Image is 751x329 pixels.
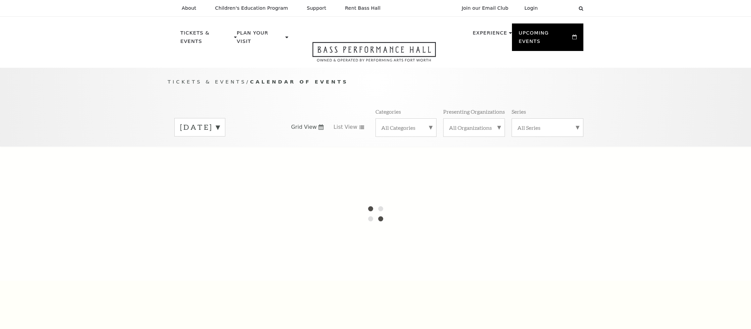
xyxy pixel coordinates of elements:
[517,124,578,131] label: All Series
[381,124,431,131] label: All Categories
[473,29,507,41] p: Experience
[237,29,284,49] p: Plan Your Visit
[519,29,571,49] p: Upcoming Events
[334,123,357,131] span: List View
[180,29,232,49] p: Tickets & Events
[449,124,499,131] label: All Organizations
[548,5,572,11] select: Select:
[168,78,583,86] p: /
[443,108,505,115] p: Presenting Organizations
[168,79,246,85] span: Tickets & Events
[375,108,401,115] p: Categories
[215,5,288,11] p: Children's Education Program
[512,108,526,115] p: Series
[345,5,381,11] p: Rent Bass Hall
[250,79,348,85] span: Calendar of Events
[180,122,220,132] label: [DATE]
[182,5,196,11] p: About
[307,5,326,11] p: Support
[291,123,317,131] span: Grid View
